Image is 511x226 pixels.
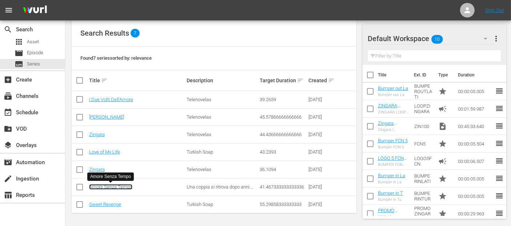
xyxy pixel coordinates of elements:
[308,167,331,172] div: [DATE]
[485,7,504,13] a: Sign Out
[89,167,105,172] a: Zingara
[187,132,211,137] span: Telenovelas
[308,149,331,155] div: [DATE]
[438,139,447,148] span: Promo
[80,55,152,61] span: Found 7 series sorted by: relevance
[27,49,43,56] span: Episode
[455,170,495,187] td: 00:00:05.005
[455,100,495,118] td: 00:01:59.987
[89,202,121,207] a: Sweet Revenge
[378,190,403,196] a: Bumper in T
[297,77,304,84] span: sort
[308,132,331,137] div: [DATE]
[187,202,213,207] span: Turkish Soap
[15,37,23,46] span: Asset
[260,97,306,102] div: 39.2659
[378,138,408,143] a: Bumper FCN 5
[495,174,504,183] span: reorder
[378,145,408,150] div: Bumper FCN 5
[495,139,504,148] span: reorder
[260,132,306,137] div: 44.43666666666666
[89,132,105,137] a: Zingara
[411,187,435,205] td: BUMPERINTUR
[308,202,331,207] div: [DATE]
[378,215,408,219] div: PROMO ZINGARA
[455,118,495,135] td: 00:45:33.640
[89,114,124,120] a: [PERSON_NAME]
[4,124,12,133] span: VOD
[15,49,23,58] span: Episode
[411,118,435,135] td: ZIN100
[378,65,410,85] th: Title
[27,38,39,45] span: Asset
[27,60,40,68] span: Series
[260,76,306,85] div: Target Duration
[260,114,306,120] div: 45.57866666666666
[495,104,504,113] span: reorder
[378,120,408,131] a: Zingara Stag.01 ep.100
[431,32,443,47] span: 10
[187,184,255,217] span: Una coppia si ritrova dopo anni. [PERSON_NAME] con [PERSON_NAME] ha appena divorziato. Inizia una...
[308,184,331,190] div: [DATE]
[378,180,405,185] div: Bumper in La
[260,167,306,172] div: 36.1094
[260,202,306,207] div: 55.29858333333333
[434,65,454,85] th: Type
[438,209,447,218] span: Promo
[411,205,435,222] td: PROMO ZINGARA
[411,83,435,100] td: BUMPEROUTLATI
[378,127,408,132] div: Zingara | Stagione 1 Episodio 100
[187,114,211,120] span: Telenovelas
[90,174,131,180] div: Amore Senza Tempo
[378,208,397,219] a: PROMO ZINGARA
[131,29,140,37] span: 7
[4,75,12,84] span: Create
[308,114,331,120] div: [DATE]
[495,87,504,95] span: reorder
[260,184,306,190] div: 41.467333333333336
[495,156,504,165] span: reorder
[438,87,447,96] span: Promo
[4,191,12,199] span: Reports
[455,135,495,152] td: 00:00:05.504
[4,108,12,117] span: Schedule
[495,191,504,200] span: reorder
[4,92,12,100] span: Channels
[378,162,408,167] div: BUMPER FCN NEW 5''
[101,77,108,84] span: sort
[187,78,258,83] div: Description
[438,104,447,113] span: Ad
[411,152,435,170] td: LOGO5FCN
[455,83,495,100] td: 00:00:05.005
[4,174,12,183] span: Ingestion
[378,173,405,178] a: Bumper in La
[495,122,504,130] span: reorder
[187,97,211,102] span: Telenovelas
[89,97,133,102] a: I Due Volti Dell'Amore
[260,149,306,155] div: 43.2393
[308,76,331,85] div: Created
[378,103,400,114] a: ZINGARA LOOP
[410,65,434,85] th: Ext. ID
[368,28,494,49] div: Default Workspace
[411,135,435,152] td: FCN5
[187,149,213,155] span: Turkish Soap
[492,30,501,47] button: more_vert
[80,29,129,37] span: Search Results
[378,86,408,91] a: Bumper out La
[378,197,403,202] div: Bumper in Tu
[455,205,495,222] td: 00:00:29.963
[455,152,495,170] td: 00:00:06.507
[454,65,498,85] th: Duration
[378,155,407,166] a: LOGO 5 FCN NEW
[438,174,447,183] span: Promo
[187,167,211,172] span: Telenovelas
[378,92,408,97] div: Bumper out La
[15,60,23,68] span: Series
[492,34,501,43] span: more_vert
[4,158,12,167] span: Automation
[4,25,12,34] span: Search
[4,141,12,150] span: Overlays
[438,192,447,201] span: Promo
[411,100,435,118] td: LOOPZINGARA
